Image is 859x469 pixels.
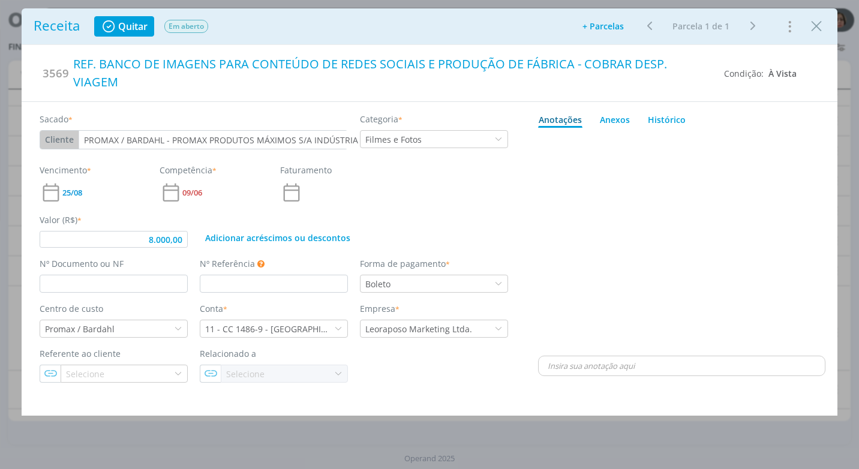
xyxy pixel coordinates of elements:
label: Vencimento [40,164,91,176]
a: Anotações [538,108,582,128]
label: Forma de pagamento [360,257,450,270]
label: Conta [200,302,227,315]
span: Quitar [118,22,148,31]
div: 11 - CC 1486-9 - [GEOGRAPHIC_DATA] [205,323,334,335]
span: 25/08 [62,189,82,197]
div: Leoraposo Marketing Ltda. [361,323,474,335]
label: Faturamento [280,164,332,176]
span: 3569 [43,65,69,82]
label: Sacado [40,113,73,125]
div: REF. BANCO DE IMAGENS PARA CONTEÚDO DE REDES SOCIAIS E PRODUÇÃO DE FÁBRICA - COBRAR DESP. VIAGEM [69,51,715,95]
label: Nº Documento ou NF [40,257,124,270]
span: À Vista [768,68,797,79]
a: Histórico [647,108,686,128]
button: + Parcelas [575,18,632,35]
div: Condição: [724,67,797,80]
div: Filmes e Fotos [361,133,424,146]
div: Leoraposo Marketing Ltda. [365,323,474,335]
div: Anexos [600,113,630,126]
div: Promax / Bardahl [45,323,117,335]
div: PROMAX / BARDAHL - PROMAX PRODUTOS MÁXIMOS S/A INDÚSTRIA E COMÉRCIO [79,134,373,146]
h1: Receita [34,18,80,34]
label: Competência [160,164,217,176]
button: Adicionar acréscimos ou descontos [200,231,356,245]
span: 09/06 [182,189,202,197]
div: Selecione [226,368,267,380]
div: PROMAX / BARDAHL - PROMAX PRODUTOS MÁXIMOS S/A INDÚSTRIA E COMÉRCIO [84,134,373,146]
button: Close [807,16,825,35]
div: Selecione [221,368,267,380]
div: Selecione [66,368,107,380]
label: Nº Referência [200,257,255,270]
label: Valor (R$) [40,214,82,226]
label: Empresa [360,302,400,315]
div: Boleto [365,278,393,290]
button: Cliente [40,131,79,149]
span: Em aberto [164,20,208,33]
label: Centro de custo [40,302,103,315]
div: dialog [22,8,837,416]
div: Boleto [361,278,393,290]
button: Em aberto [164,19,209,34]
div: Promax / Bardahl [40,323,117,335]
div: 11 - CC 1486-9 - SICOOB [200,323,334,335]
div: Selecione [61,368,107,380]
label: Categoria [360,113,403,125]
label: Relacionado a [200,347,256,360]
div: Filmes e Fotos [365,133,424,146]
label: Referente ao cliente [40,347,121,360]
button: Quitar [94,16,154,37]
